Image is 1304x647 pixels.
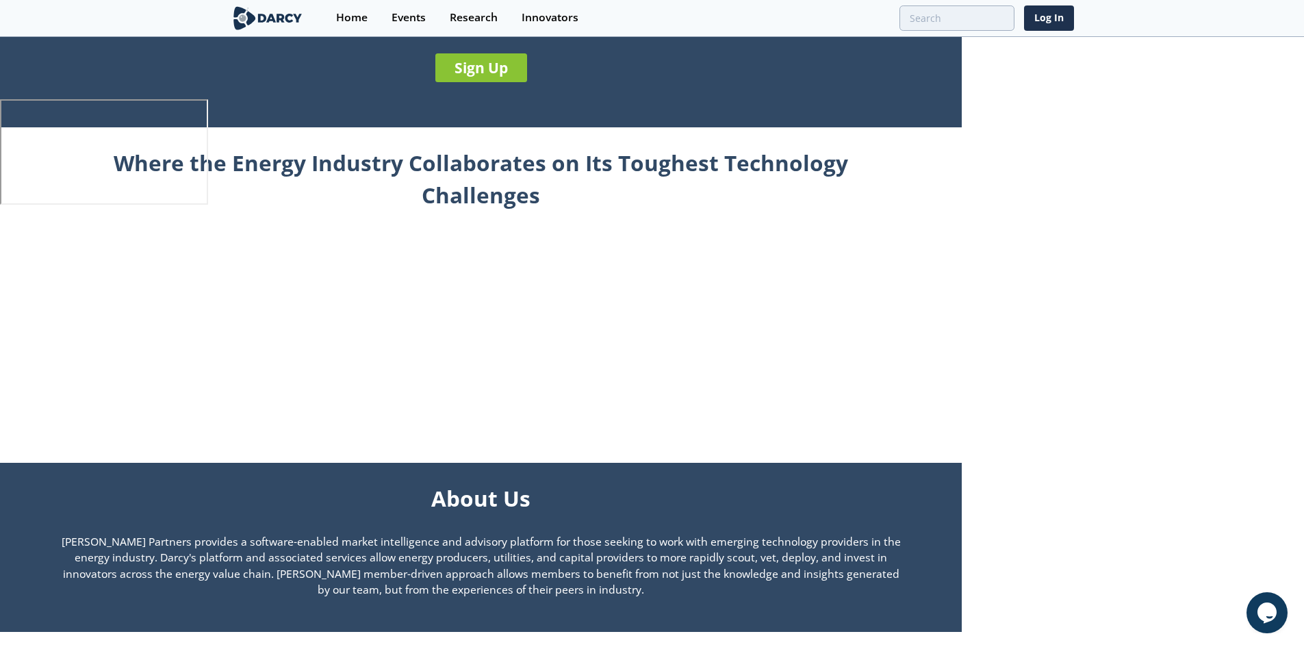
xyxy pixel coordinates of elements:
div: Research [450,12,498,23]
p: [PERSON_NAME] Partners provides a software-enabled market intelligence and advisory platform for ... [60,534,903,599]
div: Innovators [522,12,578,23]
a: Sign Up [435,53,527,82]
div: Home [336,12,368,23]
img: logo-wide.svg [231,6,305,30]
a: Log In [1024,5,1074,31]
iframe: Intro to Darcy Partners [312,230,650,420]
iframe: chat widget [1247,592,1290,633]
div: Events [392,12,426,23]
input: Advanced Search [899,5,1014,31]
div: About Us [60,482,903,514]
div: Where the Energy Industry Collaborates on Its Toughest Technology Challenges [60,147,903,212]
